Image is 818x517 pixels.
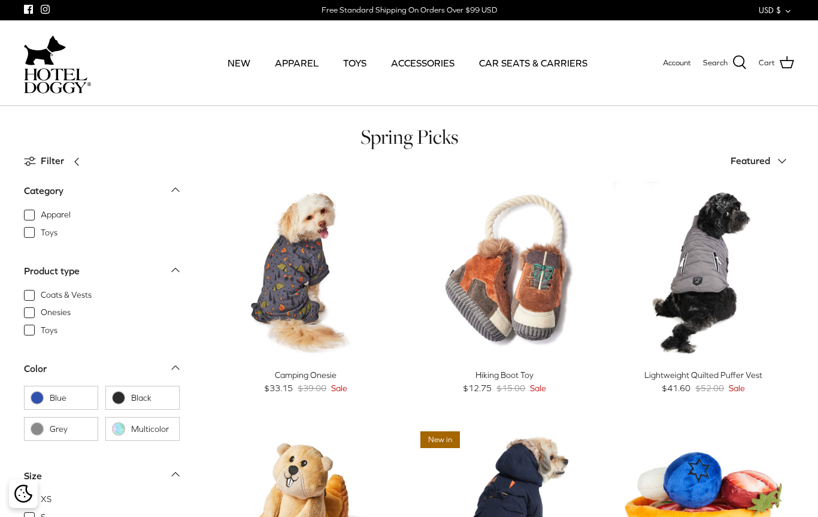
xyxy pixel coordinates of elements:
[24,5,33,14] a: Facebook
[695,382,724,395] span: $52.00
[41,325,57,337] span: Toys
[264,43,329,83] a: APPAREL
[41,494,51,506] span: XS
[24,183,63,199] div: Category
[216,368,396,395] a: Camping Onesie $33.15 $39.00 Sale
[217,43,261,83] a: NEW
[613,368,794,395] a: Lightweight Quilted Puffer Vest $41.60 $52.00 Sale
[663,57,691,69] a: Account
[619,431,662,449] span: 15% off
[14,485,32,503] img: Cookie policy
[331,382,347,395] span: Sale
[759,55,794,71] a: Cart
[414,368,595,382] div: Hiking Boot Toy
[729,382,745,395] span: Sale
[24,124,794,150] h1: Spring Picks
[24,466,180,493] a: Size
[41,307,71,319] span: Onesies
[332,43,377,83] a: TOYS
[50,424,92,436] span: Grey
[24,32,91,93] a: hoteldoggycom
[613,368,794,382] div: Lightweight Quilted Puffer Vest
[13,483,34,504] button: Cookie policy
[414,368,595,395] a: Hiking Boot Toy $12.75 $15.00 Sale
[131,424,173,436] span: Multicolor
[9,479,38,508] div: Cookie policy
[41,153,64,169] span: Filter
[703,57,728,69] span: Search
[298,382,326,395] span: $39.00
[24,361,47,377] div: Color
[41,209,71,221] span: Apparel
[216,182,396,362] a: Camping Onesie
[731,148,794,174] button: Featured
[619,188,662,205] span: 20% off
[222,188,264,205] span: 15% off
[131,392,173,404] span: Black
[322,1,497,19] a: Free Standard Shipping On Orders Over $99 USD
[24,264,80,279] div: Product type
[24,182,180,208] a: Category
[41,227,57,239] span: Toys
[50,392,92,404] span: Blue
[41,5,50,14] a: Instagram
[322,5,497,16] div: Free Standard Shipping On Orders Over $99 USD
[41,289,92,301] span: Coats & Vests
[496,382,525,395] span: $15.00
[380,43,465,83] a: ACCESSORIES
[264,382,293,395] span: $33.15
[414,182,595,362] a: Hiking Boot Toy
[420,188,463,205] span: 15% off
[759,57,775,69] span: Cart
[468,43,598,83] a: CAR SEATS & CARRIERS
[222,431,264,449] span: 15% off
[530,382,546,395] span: Sale
[24,262,180,289] a: Product type
[731,155,770,166] span: Featured
[663,58,691,67] span: Account
[24,468,42,484] div: Size
[613,182,794,362] a: Lightweight Quilted Puffer Vest
[178,43,637,83] div: Primary navigation
[420,431,460,449] span: New in
[24,32,66,68] img: dog-icon.svg
[662,382,690,395] span: $41.60
[24,147,88,176] a: Filter
[703,55,747,71] a: Search
[463,382,492,395] span: $12.75
[24,359,180,386] a: Color
[24,68,91,93] img: hoteldoggycom
[216,368,396,382] div: Camping Onesie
